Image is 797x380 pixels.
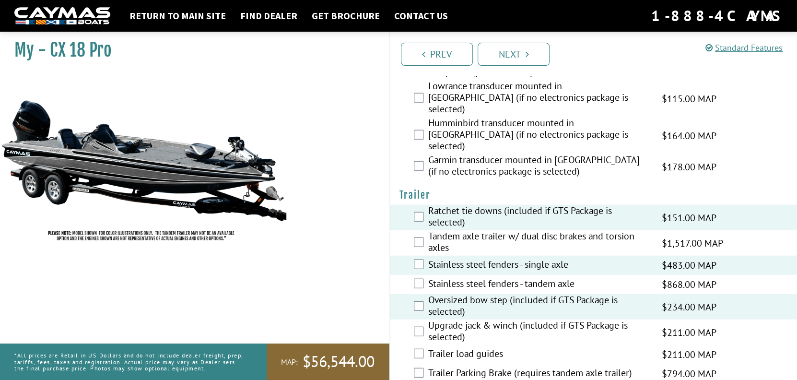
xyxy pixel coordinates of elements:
[705,42,783,53] a: Standard Features
[661,347,716,362] span: $211.00 MAP
[428,117,649,154] label: Humminbird transducer mounted in [GEOGRAPHIC_DATA] (if no electronics package is selected)
[235,10,302,22] a: Find Dealer
[14,347,245,376] p: *All prices are Retail in US Dollars and do not include dealer freight, prep, tariffs, fees, taxe...
[661,258,716,273] span: $483.00 MAP
[428,259,649,273] label: Stainless steel fenders - single axle
[307,10,385,22] a: Get Brochure
[661,92,716,106] span: $115.00 MAP
[661,129,716,143] span: $164.00 MAP
[428,348,649,362] label: Trailer load guides
[267,344,389,380] a: MAP:$56,544.00
[428,320,649,345] label: Upgrade jack & winch (included if GTS Package is selected)
[478,43,550,66] a: Next
[661,300,716,314] span: $234.00 MAP
[14,39,365,61] h1: My - CX 18 Pro
[428,294,649,320] label: Oversized bow step (included if GTS Package is selected)
[661,236,723,250] span: $1,517.00 MAP
[428,230,649,256] label: Tandem axle trailer w/ dual disc brakes and torsion axles
[398,41,797,66] ul: Pagination
[661,277,716,292] span: $868.00 MAP
[389,10,453,22] a: Contact Us
[661,160,716,174] span: $178.00 MAP
[14,7,110,25] img: white-logo-c9c8dbefe5ff5ceceb0f0178aa75bf4bb51f6bca0971e226c86eb53dfe498488.png
[401,43,473,66] a: Prev
[661,325,716,340] span: $211.00 MAP
[303,352,375,372] span: $56,544.00
[281,357,298,367] span: MAP:
[661,211,716,225] span: $151.00 MAP
[428,80,649,117] label: Lowrance transducer mounted in [GEOGRAPHIC_DATA] (if no electronics package is selected)
[428,278,649,292] label: Stainless steel fenders - tandem axle
[125,10,231,22] a: Return to main site
[399,189,787,201] h4: Trailer
[651,5,783,26] div: 1-888-4CAYMAS
[428,205,649,230] label: Ratchet tie downs (included if GTS Package is selected)
[428,154,649,179] label: Garmin transducer mounted in [GEOGRAPHIC_DATA] (if no electronics package is selected)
